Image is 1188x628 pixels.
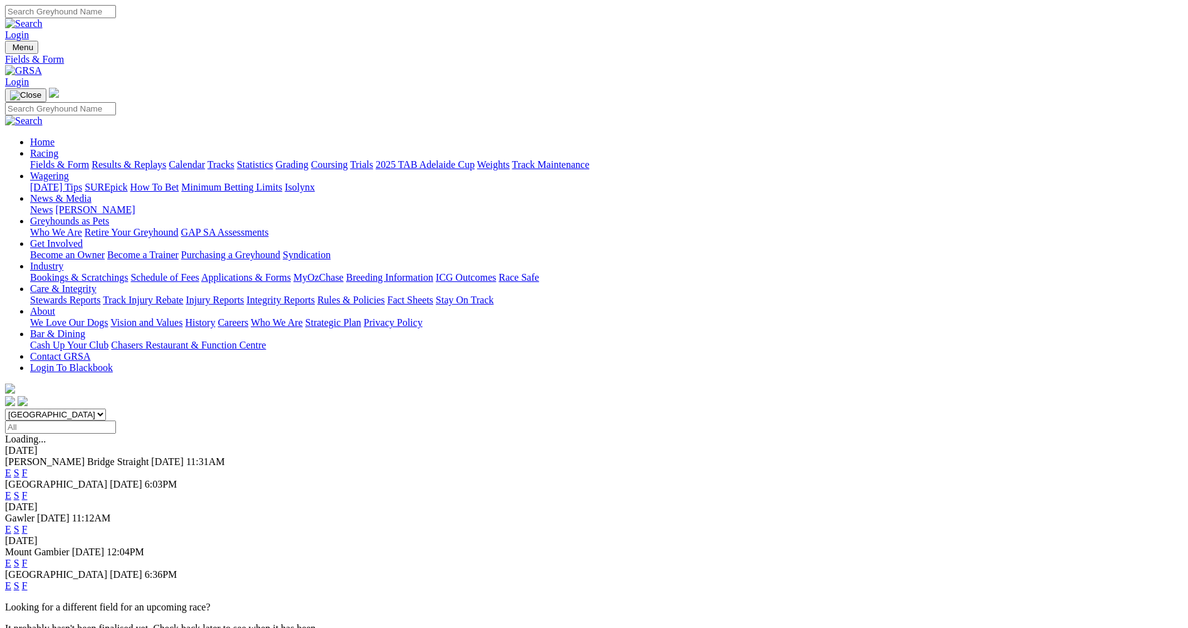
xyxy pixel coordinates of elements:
[107,547,144,557] span: 12:04PM
[14,490,19,501] a: S
[107,249,179,260] a: Become a Trainer
[5,456,149,467] span: [PERSON_NAME] Bridge Straight
[5,18,43,29] img: Search
[5,54,1183,65] a: Fields & Form
[208,159,234,170] a: Tracks
[130,272,199,283] a: Schedule of Fees
[276,159,308,170] a: Grading
[30,317,108,328] a: We Love Our Dogs
[30,295,1183,306] div: Care & Integrity
[111,340,266,350] a: Chasers Restaurant & Function Centre
[387,295,433,305] a: Fact Sheets
[5,535,1183,547] div: [DATE]
[5,558,11,568] a: E
[30,159,89,170] a: Fields & Form
[477,159,510,170] a: Weights
[30,249,105,260] a: Become an Owner
[22,580,28,591] a: F
[130,182,179,192] a: How To Bet
[30,204,53,215] a: News
[30,159,1183,170] div: Racing
[30,216,109,226] a: Greyhounds as Pets
[346,272,433,283] a: Breeding Information
[22,558,28,568] a: F
[30,362,113,373] a: Login To Blackbook
[30,182,82,192] a: [DATE] Tips
[5,524,11,535] a: E
[85,227,179,238] a: Retire Your Greyhound
[14,558,19,568] a: S
[364,317,423,328] a: Privacy Policy
[201,272,291,283] a: Applications & Forms
[110,479,142,489] span: [DATE]
[498,272,539,283] a: Race Safe
[186,295,244,305] a: Injury Reports
[55,204,135,215] a: [PERSON_NAME]
[30,227,82,238] a: Who We Are
[30,340,108,350] a: Cash Up Your Club
[436,272,496,283] a: ICG Outcomes
[30,351,90,362] a: Contact GRSA
[237,159,273,170] a: Statistics
[181,182,282,192] a: Minimum Betting Limits
[5,396,15,406] img: facebook.svg
[5,434,46,444] span: Loading...
[30,204,1183,216] div: News & Media
[30,249,1183,261] div: Get Involved
[145,479,177,489] span: 6:03PM
[376,159,475,170] a: 2025 TAB Adelaide Cup
[30,148,58,159] a: Racing
[285,182,315,192] a: Isolynx
[30,227,1183,238] div: Greyhounds as Pets
[30,306,55,317] a: About
[30,182,1183,193] div: Wagering
[5,115,43,127] img: Search
[5,490,11,501] a: E
[5,41,38,54] button: Toggle navigation
[350,159,373,170] a: Trials
[22,490,28,501] a: F
[5,65,42,76] img: GRSA
[251,317,303,328] a: Who We Are
[5,547,70,557] span: Mount Gambier
[218,317,248,328] a: Careers
[5,29,29,40] a: Login
[305,317,361,328] a: Strategic Plan
[72,513,111,523] span: 11:12AM
[5,580,11,591] a: E
[5,602,1183,613] p: Looking for a different field for an upcoming race?
[37,513,70,523] span: [DATE]
[181,227,269,238] a: GAP SA Assessments
[103,295,183,305] a: Track Injury Rebate
[14,524,19,535] a: S
[30,295,100,305] a: Stewards Reports
[49,88,59,98] img: logo-grsa-white.png
[246,295,315,305] a: Integrity Reports
[5,569,107,580] span: [GEOGRAPHIC_DATA]
[283,249,330,260] a: Syndication
[186,456,225,467] span: 11:31AM
[145,569,177,580] span: 6:36PM
[30,170,69,181] a: Wagering
[85,182,127,192] a: SUREpick
[5,102,116,115] input: Search
[110,317,182,328] a: Vision and Values
[30,283,97,294] a: Care & Integrity
[13,43,33,52] span: Menu
[5,468,11,478] a: E
[5,445,1183,456] div: [DATE]
[5,88,46,102] button: Toggle navigation
[22,524,28,535] a: F
[5,513,34,523] span: Gawler
[512,159,589,170] a: Track Maintenance
[5,5,116,18] input: Search
[30,317,1183,328] div: About
[5,76,29,87] a: Login
[10,90,41,100] img: Close
[436,295,493,305] a: Stay On Track
[92,159,166,170] a: Results & Replays
[72,547,105,557] span: [DATE]
[5,384,15,394] img: logo-grsa-white.png
[14,468,19,478] a: S
[169,159,205,170] a: Calendar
